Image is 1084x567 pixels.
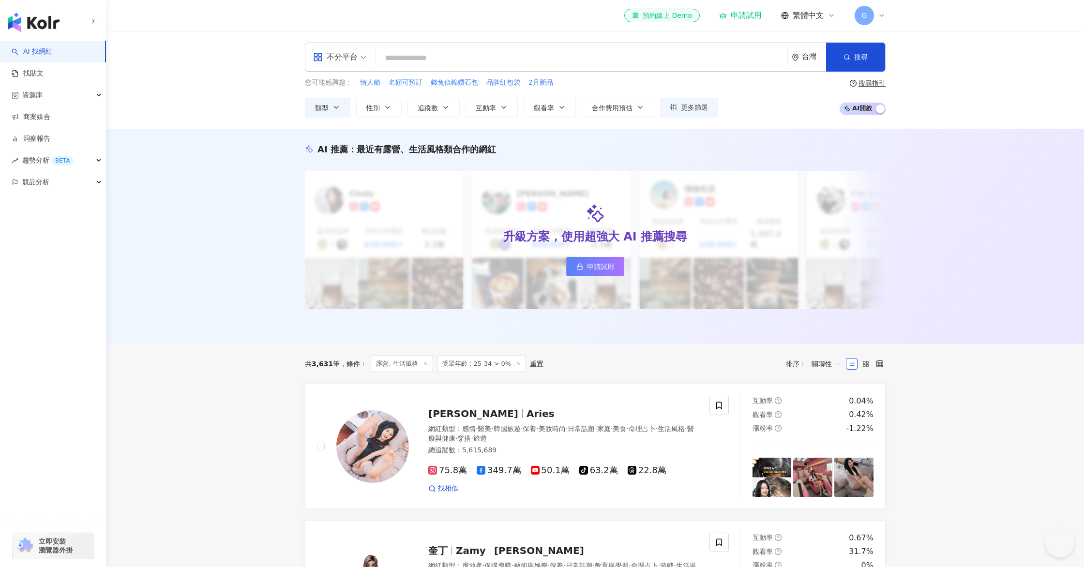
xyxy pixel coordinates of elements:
[566,257,624,276] a: 申請試用
[858,79,886,87] div: 搜尋指引
[491,425,493,433] span: ·
[437,356,527,372] span: 受眾年齡：25-34 > 0%
[579,465,618,476] span: 63.2萬
[312,360,333,368] span: 3,631
[849,533,873,543] div: 0.67%
[503,229,687,245] div: 升級方案，使用超強大 AI 推薦搜尋
[473,434,487,442] span: 旅遊
[418,104,438,112] span: 追蹤數
[389,78,422,88] span: 名額可預訂
[494,545,584,556] span: [PERSON_NAME]
[812,356,841,372] span: 關聯性
[587,263,614,270] span: 申請試用
[850,80,857,87] span: question-circle
[534,104,554,112] span: 觀看率
[305,78,352,88] span: 您可能感興趣：
[524,98,576,117] button: 觀看率
[313,49,358,65] div: 不分平台
[305,360,340,368] div: 共 筆
[428,424,698,443] div: 網紅類型 ：
[317,143,496,155] div: AI 推薦 ：
[527,408,555,419] span: Aries
[582,98,654,117] button: 合作費用預估
[792,54,799,61] span: environment
[428,465,467,476] span: 75.8萬
[846,423,873,434] div: -1.22%
[523,425,536,433] span: 保養
[438,484,458,493] span: 找相似
[775,425,782,432] span: question-circle
[834,458,873,497] img: post-image
[597,425,611,433] span: 家庭
[786,356,846,372] div: 排序：
[305,384,886,509] a: KOL Avatar[PERSON_NAME]Aries網紅類型：感情·醫美·韓國旅遊·保養·美妝時尚·日常話題·家庭·美食·命理占卜·生活風格·醫療與健康·穿搭·旅遊總追蹤數：5,615,68...
[753,397,773,404] span: 互動率
[22,84,43,106] span: 資源庫
[753,411,773,418] span: 觀看率
[478,425,491,433] span: 醫美
[566,425,568,433] span: ·
[39,537,73,554] span: 立即安裝 瀏覽器外掛
[793,10,824,21] span: 繁體中文
[476,104,496,112] span: 互動率
[849,396,873,406] div: 0.04%
[12,47,52,57] a: searchAI 找網紅
[8,13,60,32] img: logo
[854,53,868,61] span: 搜尋
[530,360,543,368] div: 重置
[12,134,50,144] a: 洞察報告
[431,78,478,88] span: 錢兔似錦鑽石包
[595,425,597,433] span: ·
[611,425,613,433] span: ·
[22,149,74,171] span: 趨勢分析
[12,157,18,164] span: rise
[477,465,521,476] span: 349.7萬
[628,465,666,476] span: 22.8萬
[531,465,570,476] span: 50.1萬
[428,545,448,556] span: 奎丁
[685,425,687,433] span: ·
[539,425,566,433] span: 美妝時尚
[336,410,409,483] img: KOL Avatar
[494,425,521,433] span: 韓國旅遊
[456,545,486,556] span: Zamy
[629,425,656,433] span: 命理占卜
[486,77,521,88] button: 品牌紅包袋
[455,434,457,442] span: ·
[681,104,708,111] span: 更多篩選
[430,77,479,88] button: 錢兔似錦鑽石包
[357,144,496,154] span: 最近有露營、生活風格類合作的網紅
[849,546,873,557] div: 31.7%
[592,104,632,112] span: 合作費用預估
[802,53,826,61] div: 台灣
[1045,528,1074,557] iframe: Help Scout Beacon - Open
[753,458,792,497] img: post-image
[313,52,323,62] span: appstore
[849,409,873,420] div: 0.42%
[315,104,329,112] span: 類型
[360,77,381,88] button: 情人節
[15,538,34,553] img: chrome extension
[428,425,694,442] span: 醫療與健康
[753,424,773,432] span: 漲粉率
[626,425,628,433] span: ·
[356,98,402,117] button: 性別
[457,434,471,442] span: 穿搭
[528,77,554,88] button: 2月新品
[486,78,520,88] span: 品牌紅包袋
[536,425,538,433] span: ·
[826,43,885,72] button: 搜尋
[466,98,518,117] button: 互動率
[775,534,782,541] span: question-circle
[51,156,74,165] div: BETA
[613,425,626,433] span: 美食
[428,408,518,419] span: [PERSON_NAME]
[340,360,367,368] span: 條件 ：
[476,425,478,433] span: ·
[22,171,49,193] span: 競品分析
[371,356,433,372] span: 露營, 生活風格
[12,112,50,122] a: 商案媒合
[388,77,423,88] button: 名額可預訂
[719,11,762,20] a: 申請試用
